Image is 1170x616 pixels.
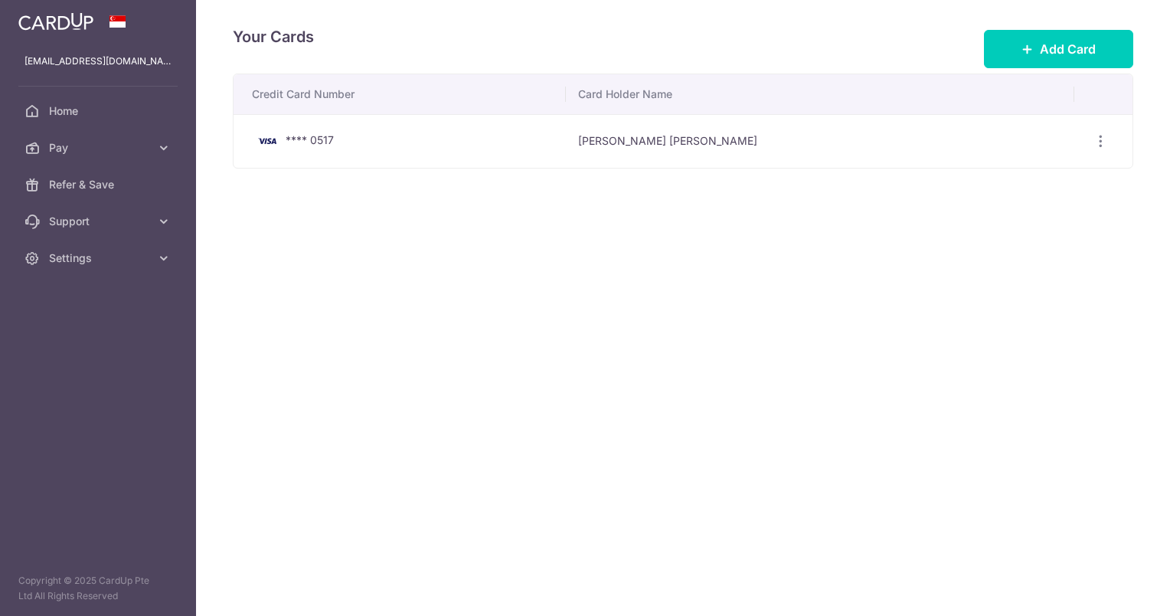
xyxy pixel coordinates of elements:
[49,140,150,156] span: Pay
[18,12,93,31] img: CardUp
[49,103,150,119] span: Home
[566,74,1074,114] th: Card Holder Name
[49,214,150,229] span: Support
[252,132,283,150] img: Bank Card
[49,251,150,266] span: Settings
[233,25,314,49] h4: Your Cards
[984,30,1133,68] button: Add Card
[25,54,172,69] p: [EMAIL_ADDRESS][DOMAIN_NAME]
[1040,40,1096,58] span: Add Card
[566,114,1074,168] td: [PERSON_NAME] [PERSON_NAME]
[1072,570,1155,608] iframe: Opens a widget where you can find more information
[234,74,566,114] th: Credit Card Number
[49,177,150,192] span: Refer & Save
